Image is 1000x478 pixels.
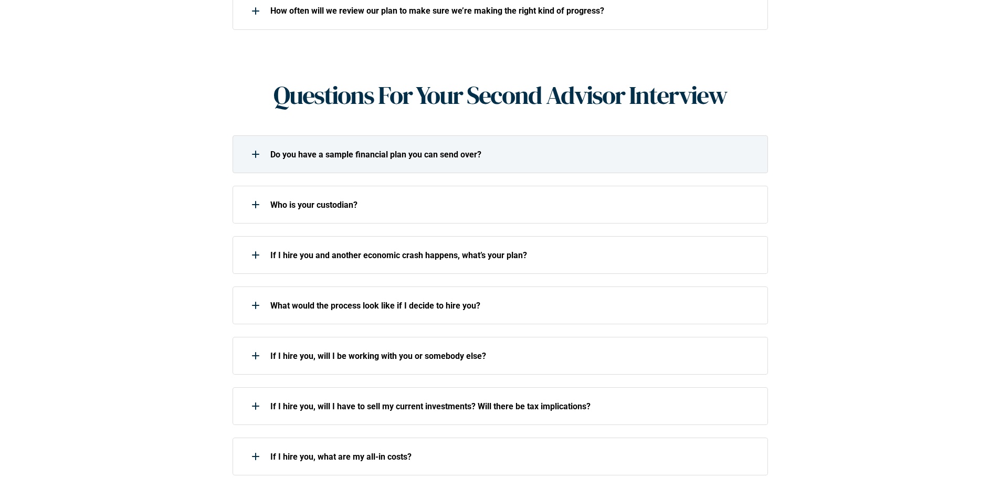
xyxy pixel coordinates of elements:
p: Who is your custodian? [270,200,754,210]
h1: Questions For Your Second Advisor Interview [273,80,727,111]
p: If I hire you, will I have to sell my current investments? Will there be tax implications? [270,401,754,411]
p: If I hire you and another economic crash happens, what’s your plan? [270,250,754,260]
p: Do you have a sample financial plan you can send over? [270,150,754,160]
p: How often will we review our plan to make sure we’re making the right kind of progress? [270,6,754,16]
p: What would the process look like if I decide to hire you? [270,301,754,311]
p: If I hire you, what are my all-in costs? [270,452,754,462]
p: If I hire you, will I be working with you or somebody else? [270,351,754,361]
